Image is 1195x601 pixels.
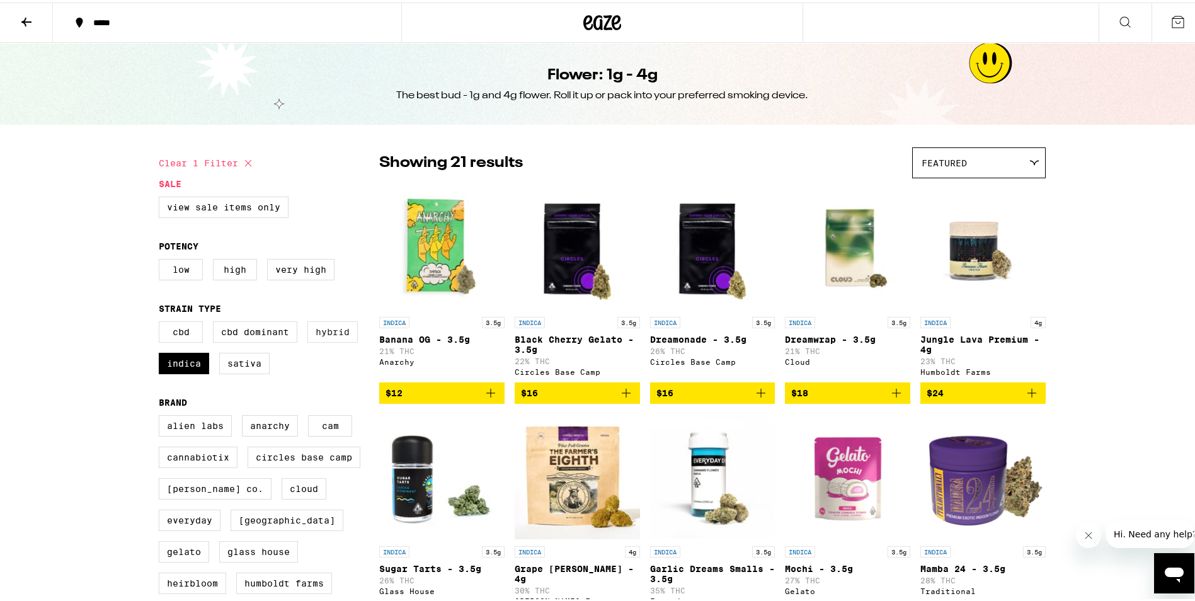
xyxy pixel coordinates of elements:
[219,539,298,560] label: Glass House
[785,182,910,380] a: Open page for Dreamwrap - 3.5g from Cloud
[650,182,775,308] img: Circles Base Camp - Dreamonade - 3.5g
[219,350,270,372] label: Sativa
[379,182,505,308] img: Anarchy - Banana OG - 3.5g
[515,411,640,537] img: Lowell Farms - Grape Runtz - 4g
[1106,518,1194,546] iframe: Message from company
[650,561,775,581] p: Garlic Dreams Smalls - 3.5g
[379,355,505,363] div: Anarchy
[515,355,640,363] p: 22% THC
[1023,544,1046,555] p: 3.5g
[785,544,815,555] p: INDICA
[920,380,1046,401] button: Add to bag
[927,386,944,396] span: $24
[920,585,1046,593] div: Traditional
[785,332,910,342] p: Dreamwrap - 3.5g
[379,380,505,401] button: Add to bag
[159,539,209,560] label: Gelato
[379,411,505,537] img: Glass House - Sugar Tarts - 3.5g
[248,444,360,466] label: Circles Base Camp
[922,156,967,166] span: Featured
[920,332,1046,352] p: Jungle Lava Premium - 4g
[920,574,1046,582] p: 28% THC
[159,176,181,186] legend: Sale
[159,350,209,372] label: Indica
[213,256,257,278] label: High
[785,411,910,537] img: Gelato - Mochi - 3.5g
[308,413,352,434] label: CAM
[785,585,910,593] div: Gelato
[1031,314,1046,326] p: 4g
[785,314,815,326] p: INDICA
[515,182,640,380] a: Open page for Black Cherry Gelato - 3.5g from Circles Base Camp
[379,150,523,171] p: Showing 21 results
[515,561,640,581] p: Grape [PERSON_NAME] - 4g
[617,314,640,326] p: 3.5g
[307,319,358,340] label: Hybrid
[159,145,256,176] button: Clear 1 filter
[920,561,1046,571] p: Mamba 24 - 3.5g
[650,380,775,401] button: Add to bag
[386,386,403,396] span: $12
[920,314,951,326] p: INDICA
[650,314,680,326] p: INDICA
[650,182,775,380] a: Open page for Dreamonade - 3.5g from Circles Base Camp
[785,380,910,401] button: Add to bag
[482,544,505,555] p: 3.5g
[791,386,808,396] span: $18
[159,507,220,529] label: Everyday
[920,544,951,555] p: INDICA
[267,256,334,278] label: Very High
[920,411,1046,537] img: Traditional - Mamba 24 - 3.5g
[888,544,910,555] p: 3.5g
[379,544,409,555] p: INDICA
[752,544,775,555] p: 3.5g
[650,355,775,363] div: Circles Base Camp
[379,574,505,582] p: 26% THC
[920,182,1046,380] a: Open page for Jungle Lava Premium - 4g from Humboldt Farms
[213,319,297,340] label: CBD Dominant
[282,476,326,497] label: Cloud
[379,345,505,353] p: 21% THC
[159,413,232,434] label: Alien Labs
[515,584,640,592] p: 30% THC
[521,386,538,396] span: $16
[785,574,910,582] p: 27% THC
[650,411,775,537] img: Everyday - Garlic Dreams Smalls - 3.5g
[785,182,910,308] img: Cloud - Dreamwrap - 3.5g
[515,314,545,326] p: INDICA
[650,584,775,592] p: 35% THC
[650,332,775,342] p: Dreamonade - 3.5g
[515,332,640,352] p: Black Cherry Gelato - 3.5g
[785,561,910,571] p: Mochi - 3.5g
[236,570,332,592] label: Humboldt Farms
[159,319,203,340] label: CBD
[650,544,680,555] p: INDICA
[159,444,237,466] label: Cannabiotix
[515,365,640,374] div: Circles Base Camp
[650,345,775,353] p: 26% THC
[920,182,1046,308] img: Humboldt Farms - Jungle Lava Premium - 4g
[379,585,505,593] div: Glass House
[379,314,409,326] p: INDICA
[785,355,910,363] div: Cloud
[379,561,505,571] p: Sugar Tarts - 3.5g
[515,182,640,308] img: Circles Base Camp - Black Cherry Gelato - 3.5g
[159,395,187,405] legend: Brand
[515,380,640,401] button: Add to bag
[752,314,775,326] p: 3.5g
[159,256,203,278] label: Low
[231,507,343,529] label: [GEOGRAPHIC_DATA]
[242,413,298,434] label: Anarchy
[482,314,505,326] p: 3.5g
[379,332,505,342] p: Banana OG - 3.5g
[396,86,808,100] div: The best bud - 1g and 4g flower. Roll it up or pack into your preferred smoking device.
[1154,551,1194,591] iframe: Button to launch messaging window
[379,182,505,380] a: Open page for Banana OG - 3.5g from Anarchy
[785,345,910,353] p: 21% THC
[159,570,226,592] label: Heirbloom
[159,194,289,215] label: View Sale Items Only
[159,239,198,249] legend: Potency
[159,301,221,311] legend: Strain Type
[625,544,640,555] p: 4g
[8,9,91,19] span: Hi. Need any help?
